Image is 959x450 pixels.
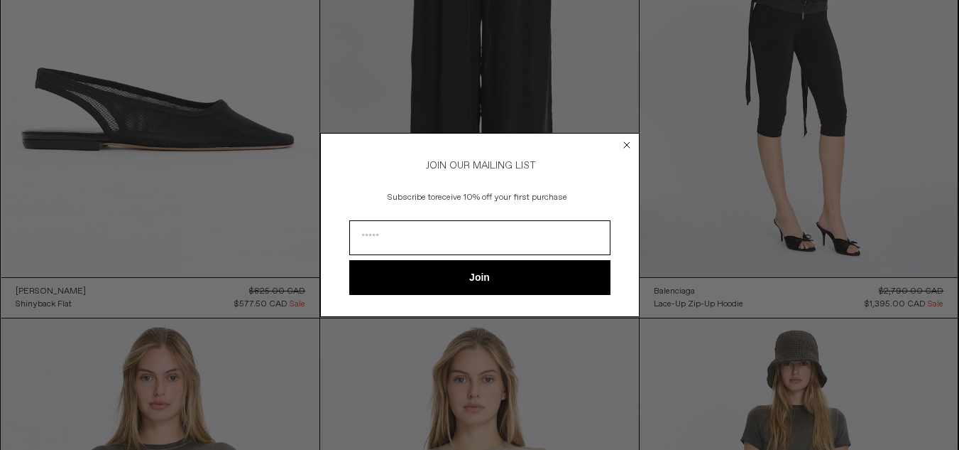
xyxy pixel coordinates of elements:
[388,192,435,203] span: Subscribe to
[435,192,567,203] span: receive 10% off your first purchase
[424,159,536,172] span: JOIN OUR MAILING LIST
[620,138,634,152] button: Close dialog
[349,220,610,255] input: Email
[349,260,610,295] button: Join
